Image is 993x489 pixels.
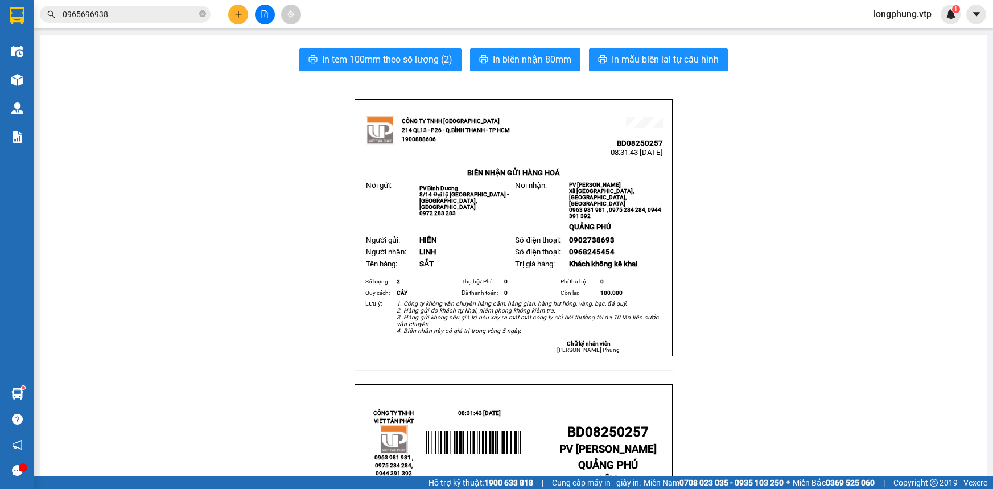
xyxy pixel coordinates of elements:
span: HIỀN [419,236,436,244]
span: Cung cấp máy in - giấy in: [552,476,641,489]
span: In mẫu biên lai tự cấu hình [612,52,719,67]
span: ⚪️ [786,480,790,485]
span: printer [598,55,607,65]
td: Còn lại: [559,287,599,299]
span: CÂY [597,474,616,486]
img: logo [366,116,394,145]
span: 0963 981 981 , 0975 284 284, 0944 391 392 [569,207,661,219]
span: 0963 981 981 , 0975 284 284, 0944 391 392 [374,454,413,476]
span: Người gửi: [366,236,400,244]
strong: 1900 633 818 [484,478,533,487]
input: Tìm tên, số ĐT hoặc mã đơn [63,8,197,20]
td: Phí thu hộ: [559,276,599,287]
span: Khách không kê khai [569,260,637,268]
span: QUẢNG PHÚ [569,223,611,231]
span: SẮT [419,260,434,268]
span: 100.000 [600,290,623,296]
span: 0 [600,278,604,285]
span: 0 [504,290,508,296]
td: Thụ hộ/ Phí [460,276,502,287]
span: Số điện thoại: [515,248,560,256]
strong: CÔNG TY TNHH VIỆT TÂN PHÁT [373,410,414,424]
span: Hỗ trợ kỹ thuật: [428,476,533,489]
img: solution-icon [11,131,23,143]
span: search [47,10,55,18]
span: aim [287,10,295,18]
td: Đã thanh toán: [460,287,502,299]
strong: Chữ ký nhân viên [567,340,611,347]
strong: 0708 023 035 - 0935 103 250 [679,478,784,487]
span: 08:31:43 [DATE] [611,148,663,157]
span: 8/14 Đại lộ [GEOGRAPHIC_DATA] - [GEOGRAPHIC_DATA], [GEOGRAPHIC_DATA] [419,191,508,210]
td: Quy cách: [364,287,395,299]
span: Lưu ý: [365,300,382,307]
button: caret-down [966,5,986,24]
span: | [883,476,885,489]
span: BD08250257 [617,139,663,147]
span: copyright [930,479,938,487]
span: printer [479,55,488,65]
span: close-circle [199,9,206,20]
img: warehouse-icon [11,74,23,86]
span: 08:31:43 [DATE] [458,410,501,416]
img: logo [380,425,408,454]
span: In tem 100mm theo số lượng (2) [322,52,452,67]
img: warehouse-icon [11,388,23,400]
span: PV Bình Dương [419,185,458,191]
span: 0968245454 [569,248,615,256]
span: Trị giá hàng: [515,260,555,268]
span: question-circle [12,414,23,425]
span: Người nhận: [366,248,406,256]
img: warehouse-icon [11,46,23,57]
span: Miền Nam [644,476,784,489]
span: CÂY [397,290,407,296]
img: logo-vxr [10,7,24,24]
span: Xã [GEOGRAPHIC_DATA], [GEOGRAPHIC_DATA], [GEOGRAPHIC_DATA] [569,188,634,207]
em: 1. Công ty không vận chuyển hàng cấm, hàng gian, hàng hư hỏng, vàng, bạc, đá quý. 2. Hàng gửi do ... [397,300,659,335]
span: printer [308,55,318,65]
span: Miền Bắc [793,476,875,489]
sup: 1 [22,386,25,389]
span: 2 [397,278,400,285]
img: icon-new-feature [946,9,956,19]
span: 0972 283 283 [419,210,456,216]
button: printerIn tem 100mm theo số lượng (2) [299,48,462,71]
span: caret-down [971,9,982,19]
span: close-circle [199,10,206,17]
button: file-add [255,5,275,24]
span: | [542,476,543,489]
img: warehouse-icon [11,102,23,114]
span: PV [PERSON_NAME] [559,443,657,455]
span: notification [12,439,23,450]
td: Số lượng: [364,276,395,287]
span: Nơi nhận: [515,181,547,190]
span: LINH [419,248,436,256]
button: plus [228,5,248,24]
span: Tên hàng: [366,260,397,268]
button: printerIn mẫu biên lai tự cấu hình [589,48,728,71]
span: 0902738693 [569,236,615,244]
sup: 1 [952,5,960,13]
span: file-add [261,10,269,18]
span: longphung.vtp [864,7,941,21]
button: aim [281,5,301,24]
span: 1 [954,5,958,13]
strong: CÔNG TY TNHH [GEOGRAPHIC_DATA] 214 QL13 - P.26 - Q.BÌNH THẠNH - TP HCM 1900888606 [402,118,510,142]
span: PV [PERSON_NAME] [569,182,621,188]
span: plus [234,10,242,18]
span: BD08250257 [567,424,649,440]
span: QUẢNG PHÚ [578,459,638,471]
strong: BIÊN NHẬN GỬI HÀNG HOÁ [467,169,560,177]
span: message [12,465,23,476]
span: In biên nhận 80mm [493,52,571,67]
button: printerIn biên nhận 80mm [470,48,580,71]
span: Nơi gửi: [366,181,392,190]
span: 0 [504,278,508,285]
strong: 0369 525 060 [826,478,875,487]
span: Số điện thoại: [515,236,560,244]
span: [PERSON_NAME] Phụng [557,347,620,353]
